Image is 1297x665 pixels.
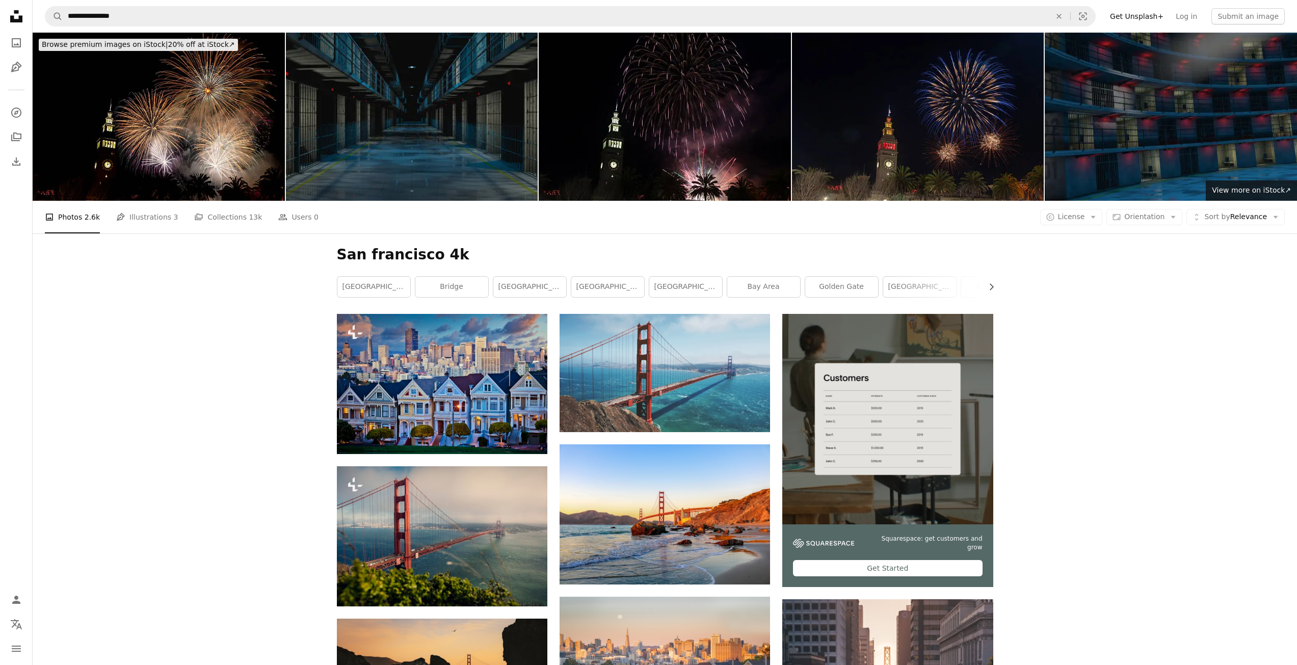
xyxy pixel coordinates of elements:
[560,368,770,377] a: Golden Gate Bridge during daytime
[194,201,262,233] a: Collections 13k
[866,535,982,552] span: Squarespace: get customers and grow
[6,127,27,147] a: Collections
[1071,7,1095,26] button: Visual search
[1211,8,1285,24] button: Submit an image
[45,7,63,26] button: Search Unsplash
[1104,8,1170,24] a: Get Unsplash+
[1040,209,1103,225] button: License
[649,277,722,297] a: [GEOGRAPHIC_DATA] skyline
[337,379,547,388] a: Famous Painted Ladies of San Francisco, California sit glowing amid the backdrop of a sunset and ...
[793,539,854,548] img: file-1747939142011-51e5cc87e3c9
[249,211,262,223] span: 13k
[571,277,644,297] a: [GEOGRAPHIC_DATA]
[6,614,27,634] button: Language
[33,33,285,201] img: New Year's Eve Fireworks at the Ferry Building in San Francisco, California
[1106,209,1182,225] button: Orientation
[1170,8,1203,24] a: Log in
[116,201,178,233] a: Illustrations 3
[6,590,27,610] a: Log in / Sign up
[6,639,27,659] button: Menu
[539,33,791,201] img: New Year's Eve Fireworks at the Ferry Building in San Francisco, California
[337,246,993,264] h1: San francisco 4k
[560,444,770,584] img: San Francisco bridge at daytime
[278,201,319,233] a: Users 0
[1058,212,1085,221] span: License
[1212,186,1291,194] span: View more on iStock ↗
[805,277,878,297] a: golden gate
[727,277,800,297] a: bay area
[1045,33,1297,201] img: maximum security prison in round shape. 3d rendering.
[314,211,319,223] span: 0
[1124,212,1164,221] span: Orientation
[560,510,770,519] a: San Francisco bridge at daytime
[6,33,27,53] a: Photos
[337,531,547,541] a: a view of the golden gate bridge from the top of a hill
[961,277,1034,297] a: californium
[793,560,982,576] div: Get Started
[883,277,956,297] a: [GEOGRAPHIC_DATA] at night
[1204,212,1230,221] span: Sort by
[782,314,993,587] a: Squarespace: get customers and growGet Started
[286,33,538,201] img: Inside prison corridor at night. cells with lights on and wet floor.
[174,211,178,223] span: 3
[45,6,1096,26] form: Find visuals sitewide
[792,33,1044,201] img: New Year's Eve Fireworks at the Ferry Building in San Francisco, California
[33,33,244,57] a: Browse premium images on iStock|20% off at iStock↗
[1048,7,1070,26] button: Clear
[6,57,27,77] a: Illustrations
[782,314,993,524] img: file-1747939376688-baf9a4a454ffimage
[1204,212,1267,222] span: Relevance
[6,102,27,123] a: Explore
[337,466,547,606] img: a view of the golden gate bridge from the top of a hill
[982,277,993,297] button: scroll list to the right
[337,314,547,454] img: Famous Painted Ladies of San Francisco, California sit glowing amid the backdrop of a sunset and ...
[42,40,235,48] span: 20% off at iStock ↗
[493,277,566,297] a: [GEOGRAPHIC_DATA]
[415,277,488,297] a: bridge
[42,40,168,48] span: Browse premium images on iStock |
[1186,209,1285,225] button: Sort byRelevance
[1206,180,1297,201] a: View more on iStock↗
[6,151,27,172] a: Download History
[560,314,770,432] img: Golden Gate Bridge during daytime
[337,277,410,297] a: [GEOGRAPHIC_DATA]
